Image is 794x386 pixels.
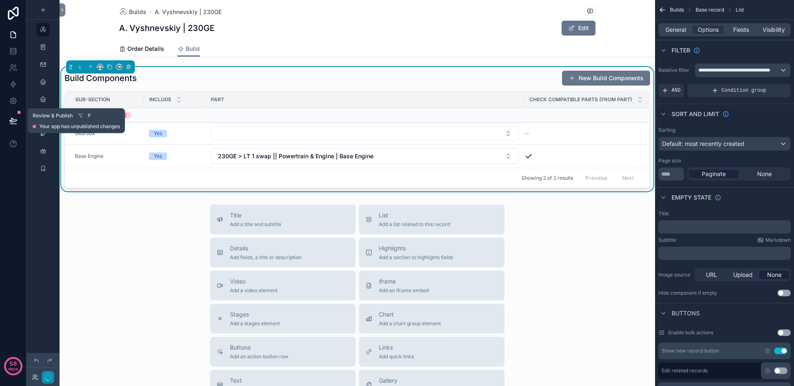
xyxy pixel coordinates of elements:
[119,41,164,58] a: Order Details
[379,310,441,319] span: Chart
[210,271,356,300] button: VideoAdd a video element
[379,320,441,327] span: Add a chart group element
[379,376,431,385] span: Gallery
[359,271,505,300] button: iframeAdd an iframe embed
[658,67,691,74] label: Relative filter
[733,26,749,34] span: Fields
[75,153,139,160] a: Base Engine
[524,130,529,137] span: --
[658,220,791,234] div: scrollable content
[86,112,93,119] span: P
[211,96,224,103] span: Part
[75,153,103,160] a: Base Engine
[119,8,146,16] a: Builds
[65,72,137,84] h1: Build Components
[75,130,139,137] a: Gearbox
[230,211,281,219] span: Title
[359,238,505,267] button: HighlightsAdd a section to highlights fields
[658,237,676,243] label: Subtitle
[702,170,726,178] span: Paginate
[767,271,782,279] span: None
[672,46,690,55] span: Filter
[562,21,595,36] button: Edit
[379,277,429,286] span: iframe
[757,170,772,178] span: None
[230,287,277,294] span: Add a video element
[379,343,414,352] span: Links
[230,353,288,360] span: Add an action button row
[529,96,632,103] span: Check Compatible Parts (from Part)
[177,41,200,57] a: Build
[670,7,684,13] span: Builds
[154,130,162,137] div: Yes
[722,87,766,94] span: Condition group
[230,254,301,261] span: Add fields, a title or description
[379,254,453,261] span: Add a section to highlights fields
[379,244,453,253] span: Highlights
[210,337,356,367] button: ButtonsAdd an action button row
[706,271,717,279] span: URL
[211,126,519,141] button: Select Button
[736,7,744,13] span: List
[230,320,280,327] span: Add a stages element
[75,96,110,103] span: Sub-Section
[562,71,650,86] button: New Build Components
[672,193,711,202] span: Empty state
[359,304,505,334] button: ChartAdd a chart group element
[698,26,719,34] span: Options
[186,45,200,53] span: Build
[733,271,753,279] span: Upload
[210,205,356,234] button: TitleAdd a title and subtitle
[757,237,791,243] a: Markdown
[662,140,744,147] span: Default: most recently created
[696,7,724,13] span: Base record
[230,277,277,286] span: Video
[672,309,700,317] span: Buttons
[210,238,356,267] button: DetailsAdd fields, a title or description
[210,148,519,164] a: Select Button
[230,244,301,253] span: Details
[230,221,281,228] span: Add a title and subtitle
[33,112,73,119] span: Review & Publish
[521,175,573,181] span: Showing 2 of 2 results
[765,237,791,243] span: Markdown
[77,112,84,119] span: ⌥
[149,96,171,103] span: Include
[658,272,691,278] label: Image source
[658,127,675,133] label: Sorting
[8,363,18,374] p: days
[763,26,785,34] span: Visibility
[129,8,146,16] span: Builds
[658,290,717,296] div: Hide component if empty
[127,45,164,53] span: Order Details
[658,157,681,164] label: Page size
[210,304,356,334] button: StagesAdd a stages element
[10,360,17,368] p: 58
[230,343,288,352] span: Buttons
[658,137,791,151] button: Default: most recently created
[662,367,708,374] label: Edit related records
[359,337,505,367] button: LinksAdd quick links
[154,152,162,160] div: Yes
[668,329,713,336] label: Enable bulk actions
[665,26,686,34] span: General
[379,287,429,294] span: Add an iframe embed
[149,130,201,137] a: Yes
[155,8,222,16] a: A. Vyshnevskiy | 230GE
[672,87,681,94] span: AND
[39,123,120,130] span: Your app has unpublished changes
[379,221,450,228] span: Add a list related to this record
[75,130,95,137] a: Gearbox
[149,152,201,160] a: Yes
[379,211,450,219] span: List
[672,110,719,118] span: Sort And Limit
[119,22,215,34] h1: A. Vyshnevskiy | 230GE
[524,130,639,137] a: --
[359,205,505,234] button: ListAdd a list related to this record
[230,376,326,385] span: Text
[124,112,127,119] div: 2
[210,126,519,141] a: Select Button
